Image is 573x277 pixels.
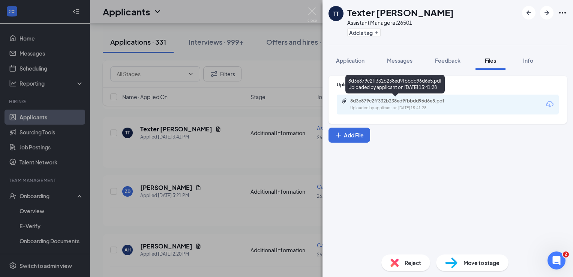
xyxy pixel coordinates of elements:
span: Files [485,57,496,64]
span: Reject [405,259,421,267]
button: ArrowLeftNew [522,6,535,20]
button: Add FilePlus [328,128,370,143]
div: 8d3e879c2ff332b238ed9fbbdd96d6e5.pdf Uploaded by applicant on [DATE] 15:41:28 [345,75,445,93]
svg: Ellipses [558,8,567,17]
button: ArrowRight [540,6,553,20]
span: Move to stage [463,259,499,267]
iframe: Intercom live chat [547,251,565,269]
button: PlusAdd a tag [347,29,381,36]
svg: Paperclip [341,98,347,104]
span: Feedback [435,57,460,64]
div: 8d3e879c2ff332b238ed9fbbdd96d6e5.pdf [350,98,455,104]
a: Paperclip8d3e879c2ff332b238ed9fbbdd96d6e5.pdfUploaded by applicant on [DATE] 15:41:28 [341,98,463,111]
svg: Plus [335,131,342,139]
svg: Plus [374,30,379,35]
svg: ArrowRight [542,8,551,17]
div: TT [333,10,339,17]
svg: ArrowLeftNew [524,8,533,17]
h1: Texter [PERSON_NAME] [347,6,454,19]
span: Application [336,57,364,64]
div: Upload Resume [337,81,559,88]
span: Messages [387,57,412,64]
div: Assistant Manager at 26501 [347,19,454,26]
div: Uploaded by applicant on [DATE] 15:41:28 [350,105,463,111]
svg: Download [545,100,554,109]
span: 2 [563,251,569,257]
span: Info [523,57,533,64]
